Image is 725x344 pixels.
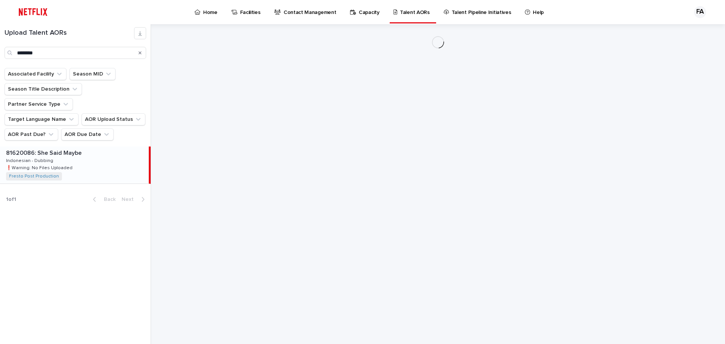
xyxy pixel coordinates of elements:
[6,148,83,157] p: 81620086: She Said Maybe
[5,83,82,95] button: Season Title Description
[5,68,66,80] button: Associated Facility
[5,29,134,37] h1: Upload Talent AORs
[5,98,73,110] button: Partner Service Type
[5,47,146,59] input: Search
[694,6,706,18] div: FA
[6,157,55,164] p: Indonesian - Dubbing
[6,164,74,171] p: ❗️Warning: No Files Uploaded
[5,113,79,125] button: Target Language Name
[69,68,116,80] button: Season MID
[87,196,119,203] button: Back
[99,197,116,202] span: Back
[82,113,145,125] button: AOR Upload Status
[15,5,51,20] img: ifQbXi3ZQGMSEF7WDB7W
[122,197,138,202] span: Next
[5,128,58,140] button: AOR Past Due?
[119,196,151,203] button: Next
[9,174,59,179] a: Fresto Post Production
[61,128,114,140] button: AOR Due Date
